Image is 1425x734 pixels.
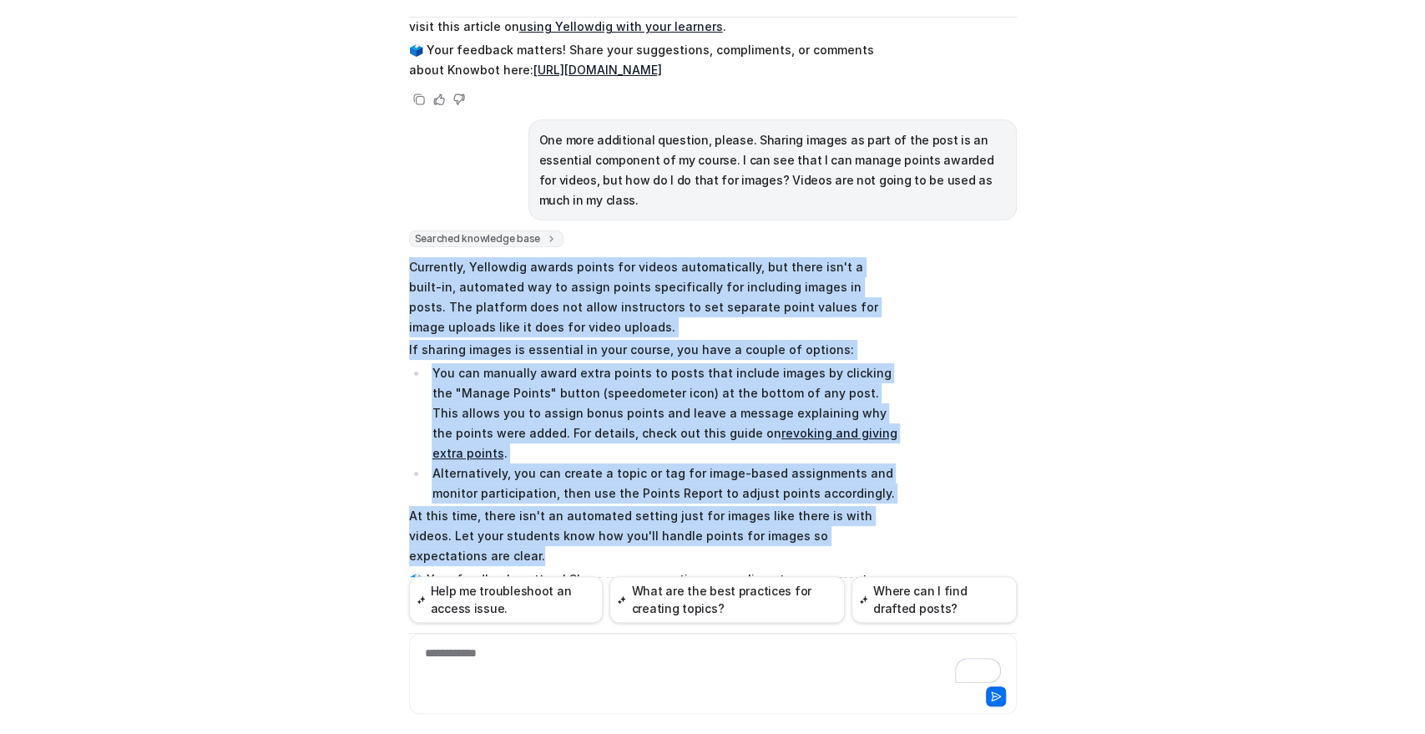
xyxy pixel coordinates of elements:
div: To enrich screen reader interactions, please activate Accessibility in Grammarly extension settings [413,645,1013,683]
p: 🗳️ Your feedback matters! Share your suggestions, compliments, or comments about Knowbot here: [409,569,897,610]
button: Where can I find drafted posts? [851,576,1017,623]
a: revoking and giving extra points [432,426,897,460]
li: Alternatively, you can create a topic or tag for image-based assignments and monitor participatio... [427,463,897,504]
p: One more additional question, please. Sharing images as part of the post is an essential componen... [539,130,1006,210]
button: Help me troubleshoot an access issue. [409,576,604,623]
p: 🗳️ Your feedback matters! Share your suggestions, compliments, or comments about Knowbot here: [409,40,897,80]
p: At this time, there isn't an automated setting just for images like there is with videos. Let you... [409,506,897,566]
span: Searched knowledge base [409,230,563,247]
p: If sharing images is essential in your course, you have a couple of options: [409,340,897,360]
a: [URL][DOMAIN_NAME] [533,63,662,77]
li: You can manually award extra points to posts that include images by clicking the "Manage Points" ... [427,363,897,463]
a: using Yellowdig with your learners [519,19,723,33]
button: What are the best practices for creating topics? [609,576,844,623]
p: Currently, Yellowdig awards points for videos automatically, but there isn't a built-in, automate... [409,257,897,337]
